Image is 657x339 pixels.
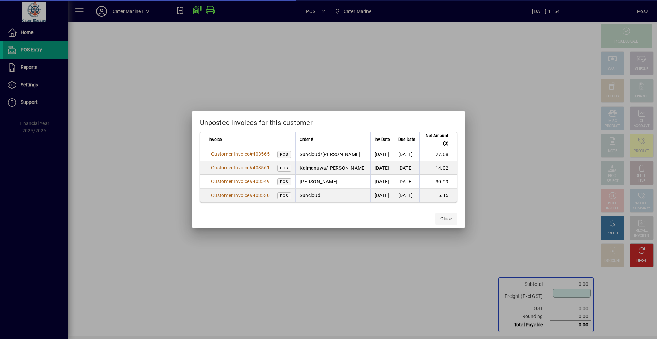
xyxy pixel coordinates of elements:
span: Customer Invoice [211,165,249,170]
span: # [249,179,253,184]
span: POS [280,166,288,170]
td: [DATE] [394,161,419,175]
span: Due Date [398,136,415,143]
span: 403565 [253,151,270,157]
span: Suncloud [300,193,320,198]
span: Customer Invoice [211,151,249,157]
span: POS [280,180,288,184]
td: [DATE] [394,175,419,189]
td: 30.99 [419,175,457,189]
span: Customer Invoice [211,179,249,184]
td: [DATE] [370,175,394,189]
span: # [249,165,253,170]
span: Inv Date [375,136,390,143]
td: 27.68 [419,147,457,161]
span: Invoice [209,136,222,143]
span: 403561 [253,165,270,170]
td: [DATE] [370,161,394,175]
span: Order # [300,136,313,143]
span: Kaimanuwa/[PERSON_NAME] [300,165,366,171]
td: [DATE] [370,189,394,202]
td: [DATE] [394,147,419,161]
a: Customer Invoice#403565 [209,150,272,158]
td: 14.02 [419,161,457,175]
span: [PERSON_NAME] [300,179,337,184]
button: Close [435,213,457,225]
span: POS [280,152,288,157]
span: POS [280,194,288,198]
span: Close [440,215,452,222]
span: # [249,193,253,198]
td: [DATE] [394,189,419,202]
a: Customer Invoice#403561 [209,164,272,171]
span: Net Amount ($) [424,132,449,147]
a: Customer Invoice#403530 [209,192,272,199]
span: 403530 [253,193,270,198]
span: Customer Invoice [211,193,249,198]
span: # [249,151,253,157]
td: [DATE] [370,147,394,161]
span: Suncloud/[PERSON_NAME] [300,152,360,157]
h2: Unposted invoices for this customer [192,111,465,131]
td: 5.15 [419,189,457,202]
span: 403549 [253,179,270,184]
a: Customer Invoice#403549 [209,178,272,185]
